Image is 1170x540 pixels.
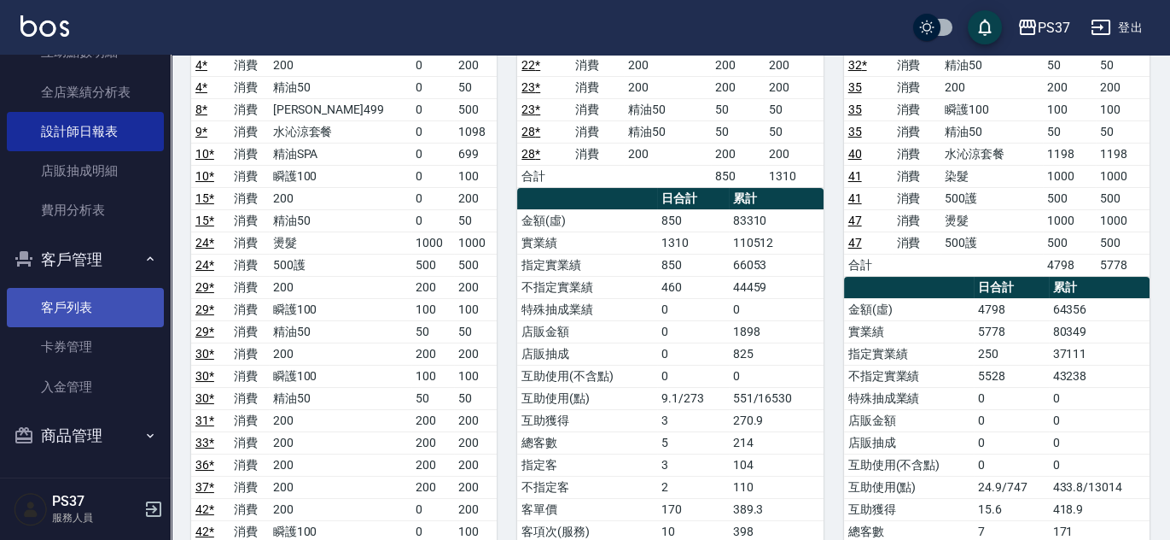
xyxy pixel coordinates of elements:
[1043,120,1097,143] td: 50
[230,498,268,520] td: 消費
[624,76,711,98] td: 200
[729,254,824,276] td: 66053
[269,254,412,276] td: 500護
[1049,476,1150,498] td: 433.8/13014
[454,165,497,187] td: 100
[729,209,824,232] td: 83310
[454,320,497,343] td: 50
[411,76,454,98] td: 0
[454,343,497,365] td: 200
[1038,17,1070,38] div: PS37
[711,76,765,98] td: 200
[940,143,1042,165] td: 水沁涼套餐
[571,143,625,165] td: 消費
[411,409,454,431] td: 200
[7,112,164,151] a: 設計師日報表
[269,454,412,476] td: 200
[517,343,657,365] td: 店販抽成
[411,276,454,298] td: 200
[657,431,728,454] td: 5
[729,431,824,454] td: 214
[517,409,657,431] td: 互助獲得
[230,209,268,232] td: 消費
[729,365,824,387] td: 0
[517,232,657,254] td: 實業績
[269,232,412,254] td: 燙髮
[411,98,454,120] td: 0
[571,120,625,143] td: 消費
[411,209,454,232] td: 0
[571,98,625,120] td: 消費
[848,103,862,116] a: 35
[230,276,268,298] td: 消費
[7,288,164,327] a: 客戶列表
[974,343,1049,365] td: 250
[729,476,824,498] td: 110
[269,498,412,520] td: 200
[269,187,412,209] td: 200
[1096,120,1150,143] td: 50
[517,254,657,276] td: 指定實業績
[517,209,657,232] td: 金額(虛)
[657,188,728,210] th: 日合計
[411,120,454,143] td: 0
[657,209,728,232] td: 850
[711,165,765,187] td: 850
[657,276,728,298] td: 460
[411,143,454,165] td: 0
[269,209,412,232] td: 精油50
[729,232,824,254] td: 110512
[1049,454,1150,476] td: 0
[657,365,728,387] td: 0
[52,493,139,510] h5: PS37
[1049,343,1150,365] td: 37111
[974,454,1049,476] td: 0
[729,498,824,520] td: 389.3
[657,254,728,276] td: 850
[269,343,412,365] td: 200
[1049,387,1150,409] td: 0
[230,120,268,143] td: 消費
[7,367,164,407] a: 入金管理
[230,298,268,320] td: 消費
[1084,12,1150,44] button: 登出
[411,454,454,476] td: 200
[940,209,1042,232] td: 燙髮
[892,76,940,98] td: 消費
[657,320,728,343] td: 0
[974,320,1049,343] td: 5778
[729,298,824,320] td: 0
[892,54,940,76] td: 消費
[7,191,164,230] a: 費用分析表
[974,476,1049,498] td: 24.9/747
[269,409,412,431] td: 200
[974,365,1049,387] td: 5528
[1043,187,1097,209] td: 500
[7,414,164,458] button: 商品管理
[454,54,497,76] td: 200
[230,76,268,98] td: 消費
[940,187,1042,209] td: 500護
[230,454,268,476] td: 消費
[765,54,824,76] td: 200
[411,476,454,498] td: 200
[844,320,974,343] td: 實業績
[454,431,497,454] td: 200
[269,165,412,187] td: 瞬護100
[1096,232,1150,254] td: 500
[230,254,268,276] td: 消費
[269,98,412,120] td: [PERSON_NAME]499
[729,188,824,210] th: 累計
[1096,187,1150,209] td: 500
[848,169,862,183] a: 41
[848,236,862,249] a: 47
[269,276,412,298] td: 200
[892,143,940,165] td: 消費
[848,214,862,227] a: 47
[7,151,164,191] a: 店販抽成明細
[230,343,268,365] td: 消費
[892,232,940,254] td: 消費
[765,120,824,143] td: 50
[269,143,412,165] td: 精油SPA
[892,120,940,143] td: 消費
